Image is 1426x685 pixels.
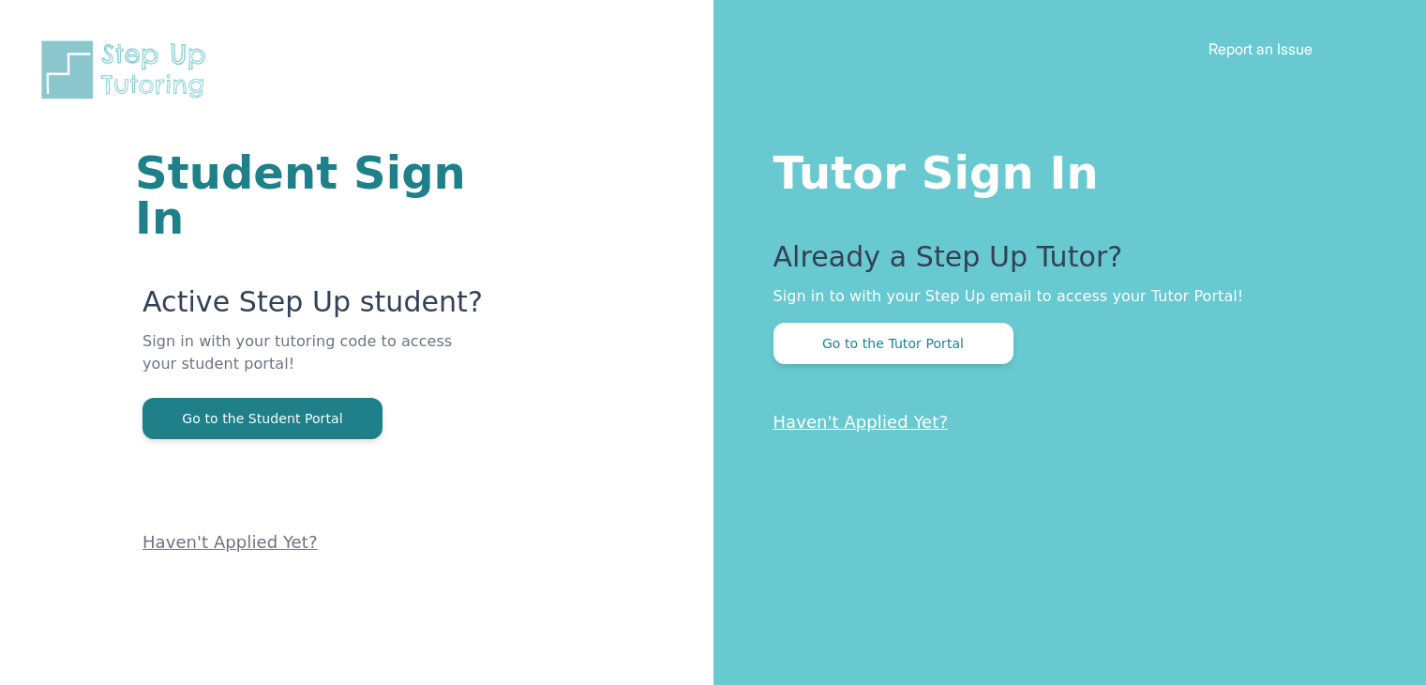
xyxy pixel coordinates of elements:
a: Haven't Applied Yet? [143,532,318,552]
p: Active Step Up student? [143,285,488,330]
img: Step Up Tutoring horizontal logo [38,38,218,102]
p: Sign in with your tutoring code to access your student portal! [143,330,488,398]
h1: Student Sign In [135,150,488,240]
a: Report an Issue [1208,39,1313,58]
button: Go to the Student Portal [143,398,383,439]
button: Go to the Tutor Portal [773,323,1013,364]
a: Go to the Tutor Portal [773,334,1013,352]
p: Already a Step Up Tutor? [773,240,1352,285]
a: Haven't Applied Yet? [773,412,949,432]
h1: Tutor Sign In [773,143,1352,195]
p: Sign in to with your Step Up email to access your Tutor Portal! [773,285,1352,308]
a: Go to the Student Portal [143,409,383,427]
